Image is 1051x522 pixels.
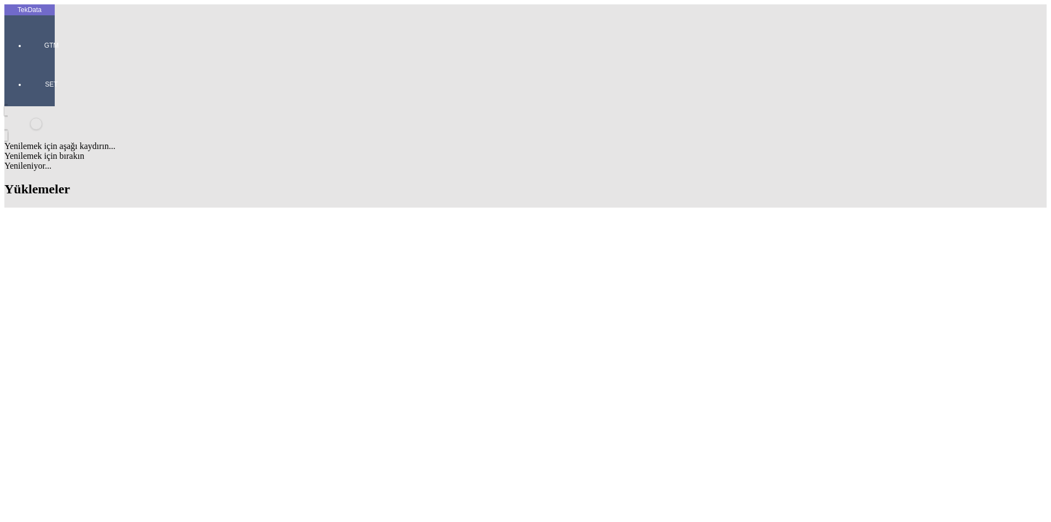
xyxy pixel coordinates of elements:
[4,182,1047,197] h2: Yüklemeler
[35,41,68,50] span: GTM
[4,141,1047,151] div: Yenilemek için aşağı kaydırın...
[4,151,1047,161] div: Yenilemek için bırakın
[4,161,1047,171] div: Yenileniyor...
[35,80,68,89] span: SET
[4,5,55,14] div: TekData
